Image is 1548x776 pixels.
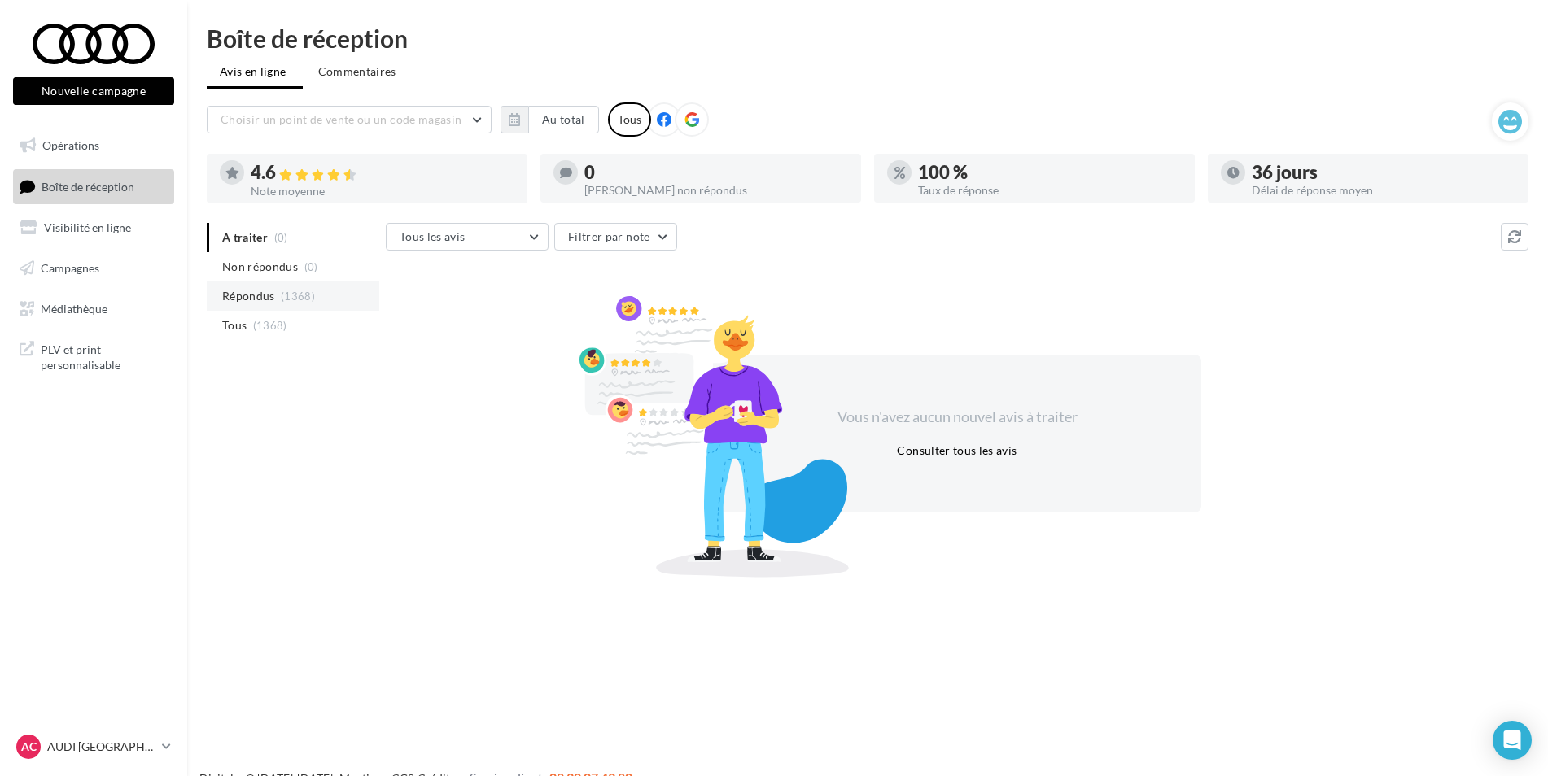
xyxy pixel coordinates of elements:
div: Tous [608,102,651,137]
button: Nouvelle campagne [13,77,174,105]
button: Tous les avis [386,223,549,251]
div: Boîte de réception [207,26,1528,50]
span: Médiathèque [41,301,107,315]
a: AC AUDI [GEOGRAPHIC_DATA] [13,731,174,762]
span: Tous les avis [400,229,466,243]
div: Note moyenne [251,185,514,197]
span: Répondus [222,288,275,304]
span: (1368) [281,290,315,303]
a: Boîte de réception [10,169,177,204]
div: Vous n'avez aucun nouvel avis à traiter [817,407,1097,428]
span: Commentaires [318,63,396,80]
span: PLV et print personnalisable [41,338,168,373]
span: (0) [304,260,318,273]
div: 0 [584,163,848,181]
a: Campagnes [10,251,177,286]
div: [PERSON_NAME] non répondus [584,185,848,196]
span: Visibilité en ligne [44,220,131,234]
a: Médiathèque [10,292,177,326]
button: Au total [501,106,599,133]
div: 36 jours [1252,163,1515,181]
span: Choisir un point de vente ou un code magasin [221,112,461,126]
span: Opérations [42,138,99,152]
span: Campagnes [41,261,99,275]
div: 4.6 [251,163,514,182]
button: Consulter tous les avis [890,441,1023,460]
span: Boîte de réception [42,179,134,193]
span: Non répondus [222,259,298,275]
span: Tous [222,317,247,334]
div: Taux de réponse [918,185,1182,196]
button: Choisir un point de vente ou un code magasin [207,106,492,133]
div: Open Intercom Messenger [1493,721,1532,760]
span: (1368) [253,319,287,332]
a: PLV et print personnalisable [10,332,177,380]
a: Visibilité en ligne [10,211,177,245]
div: Délai de réponse moyen [1252,185,1515,196]
span: AC [21,739,37,755]
div: 100 % [918,163,1182,181]
p: AUDI [GEOGRAPHIC_DATA] [47,739,155,755]
button: Au total [528,106,599,133]
a: Opérations [10,129,177,163]
button: Filtrer par note [554,223,677,251]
